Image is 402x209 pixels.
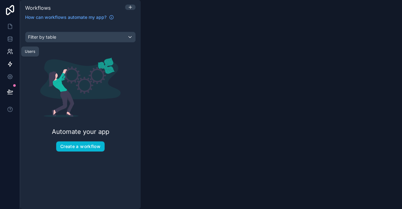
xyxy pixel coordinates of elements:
img: Automate your app [40,58,121,117]
div: Users [25,49,35,54]
div: scrollable content [20,24,141,209]
a: How can workflows automate my app? [23,14,117,20]
span: How can workflows automate my app? [25,14,106,20]
span: Filter by table [28,34,56,40]
h2: Automate your app [52,127,109,136]
button: Create a workflow [56,141,105,151]
button: Filter by table [25,32,136,42]
button: Create a workflow [56,141,105,152]
span: Workflows [25,5,51,11]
